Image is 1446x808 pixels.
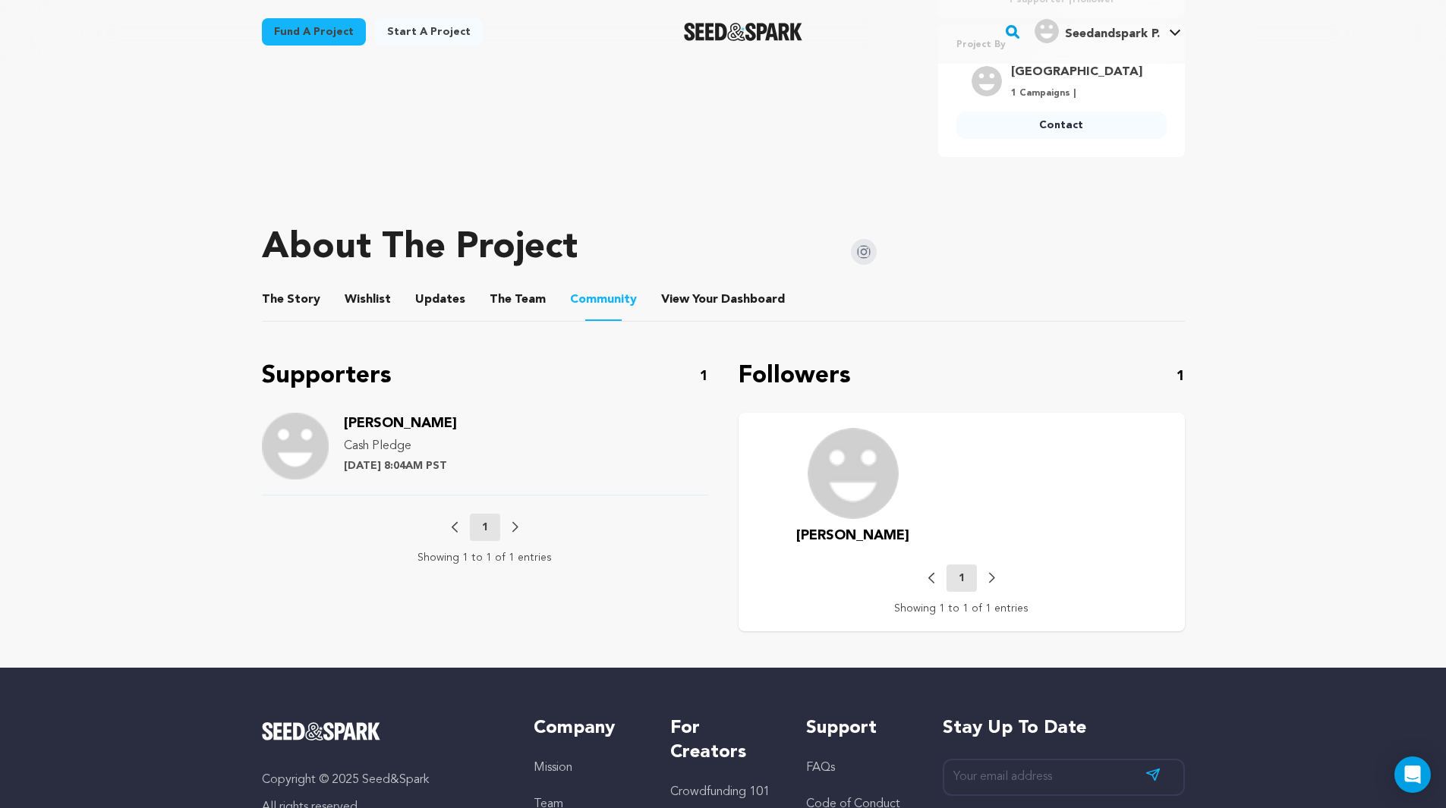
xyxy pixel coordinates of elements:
[262,771,504,789] p: Copyright © 2025 Seed&Spark
[1177,366,1185,387] p: 1
[943,759,1185,796] input: Your email address
[262,291,320,309] span: Story
[534,762,572,774] a: Mission
[417,550,552,565] p: Showing 1 to 1 of 1 entries
[700,366,708,387] p: 1
[959,571,965,586] p: 1
[670,786,770,798] a: Crowdfunding 101
[262,722,381,740] img: Seed&Spark Logo
[943,716,1185,740] h5: Stay up to date
[1011,87,1142,99] p: 1 Campaigns |
[1065,28,1160,40] span: Seedandspark P.
[344,417,457,430] span: [PERSON_NAME]
[1032,16,1184,48] span: Seedandspark P.'s Profile
[661,291,788,309] span: Your
[972,66,1002,96] img: user.png
[1011,63,1142,81] a: Goto Seedandspark Pazzo profile
[490,291,512,309] span: The
[534,716,639,740] h5: Company
[482,520,488,535] p: 1
[684,23,803,41] a: Seed&Spark Homepage
[796,529,909,542] span: [PERSON_NAME]
[851,239,877,265] img: Seed&Spark Instagram Icon
[262,230,578,266] h1: About The Project
[262,413,329,479] img: Support Image
[262,291,284,309] span: The
[808,428,899,519] img: user.png
[1035,19,1160,43] div: Seedandspark P.'s Profile
[344,437,457,455] p: Cash Pledge
[262,358,392,395] p: Supporters
[375,18,483,46] a: Start a project
[344,458,457,473] p: [DATE] 8:04AM PST
[721,291,785,309] span: Dashboard
[806,762,835,774] a: FAQs
[1032,16,1184,43] a: Seedandspark P.'s Profile
[470,514,500,541] button: 1
[947,564,977,592] button: 1
[806,716,912,740] h5: Support
[1035,19,1059,43] img: user.png
[345,291,391,309] span: Wishlist
[894,601,1029,616] p: Showing 1 to 1 of 1 entries
[262,18,366,46] a: Fund a project
[415,291,465,309] span: Updates
[684,23,803,41] img: Seed&Spark Logo Dark Mode
[739,358,851,395] p: Followers
[956,112,1167,139] a: Contact
[661,291,788,309] a: ViewYourDashboard
[1394,756,1431,793] div: Open Intercom Messenger
[344,418,457,430] a: [PERSON_NAME]
[570,291,637,309] span: Community
[490,291,546,309] span: Team
[796,525,909,546] a: [PERSON_NAME]
[262,722,504,740] a: Seed&Spark Homepage
[670,716,776,765] h5: For Creators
